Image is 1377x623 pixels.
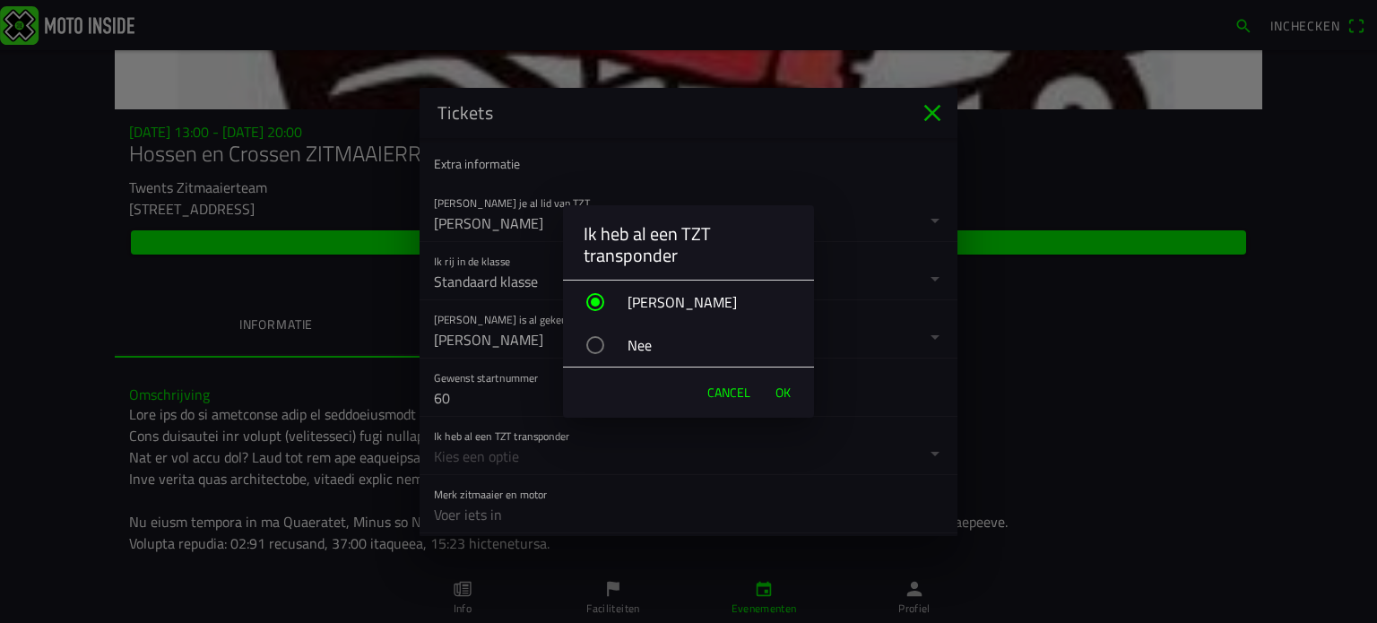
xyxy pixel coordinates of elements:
button: Cancel [698,375,759,411]
span: OK [775,384,791,402]
button: OK [766,375,800,411]
h2: Ik heb al een TZT transponder [584,223,793,266]
div: Nee [581,323,814,368]
span: Cancel [707,384,750,402]
div: [PERSON_NAME] [581,280,814,324]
